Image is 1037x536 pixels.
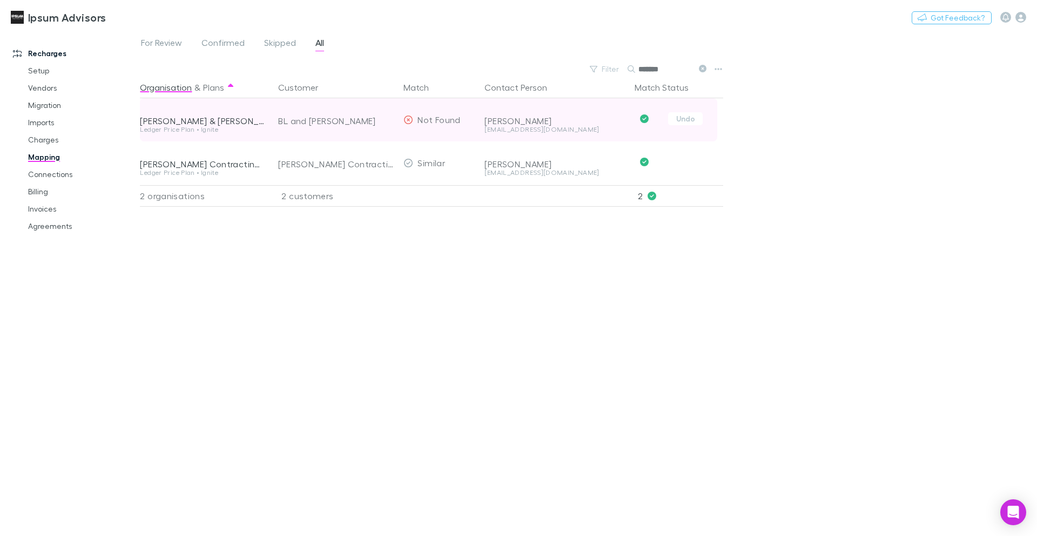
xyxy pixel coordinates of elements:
[17,97,146,114] a: Migration
[17,131,146,148] a: Charges
[17,79,146,97] a: Vendors
[203,77,224,98] button: Plans
[17,183,146,200] a: Billing
[912,11,992,24] button: Got Feedback?
[270,185,399,207] div: 2 customers
[17,62,146,79] a: Setup
[140,77,265,98] div: &
[484,116,626,126] div: [PERSON_NAME]
[635,77,702,98] button: Match Status
[484,169,626,176] div: [EMAIL_ADDRESS][DOMAIN_NAME]
[140,159,265,169] div: [PERSON_NAME] Contracting Pty. Ltd.
[418,158,445,168] span: Similar
[264,37,296,51] span: Skipped
[17,218,146,235] a: Agreements
[17,200,146,218] a: Invoices
[201,37,245,51] span: Confirmed
[403,77,442,98] button: Match
[315,37,324,51] span: All
[11,11,24,24] img: Ipsum Advisors's Logo
[28,11,106,24] h3: Ipsum Advisors
[484,126,626,133] div: [EMAIL_ADDRESS][DOMAIN_NAME]
[140,185,270,207] div: 2 organisations
[17,114,146,131] a: Imports
[1000,499,1026,525] div: Open Intercom Messenger
[140,126,265,133] div: Ledger Price Plan • Ignite
[484,77,560,98] button: Contact Person
[484,159,626,169] div: [PERSON_NAME]
[278,99,395,143] div: BL and [PERSON_NAME]
[584,63,625,76] button: Filter
[278,143,395,186] div: [PERSON_NAME] Contracting Pty Ltd
[278,77,331,98] button: Customer
[2,45,146,62] a: Recharges
[17,148,146,166] a: Mapping
[4,4,112,30] a: Ipsum Advisors
[140,77,192,98] button: Organisation
[668,112,703,125] button: Undo
[640,114,649,123] svg: Confirmed
[418,114,460,125] span: Not Found
[640,158,649,166] svg: Confirmed
[638,186,723,206] p: 2
[17,166,146,183] a: Connections
[140,116,265,126] div: [PERSON_NAME] & [PERSON_NAME]
[141,37,182,51] span: For Review
[140,169,265,176] div: Ledger Price Plan • Ignite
